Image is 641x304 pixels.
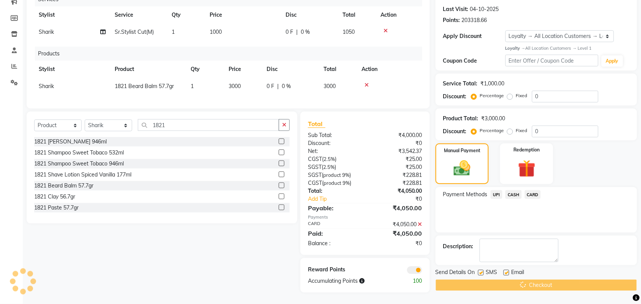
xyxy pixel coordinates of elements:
[443,57,505,65] div: Coupon Code
[34,149,124,157] div: 1821 Shampoo Sweet Tobaco 532ml
[443,191,488,198] span: Payment Methods
[343,28,355,35] span: 1050
[443,16,460,24] div: Points:
[323,172,341,178] span: product
[462,16,487,24] div: 203318.66
[110,6,167,24] th: Service
[210,28,222,35] span: 1000
[365,155,428,163] div: ₹25.00
[34,61,110,78] th: Stylist
[319,61,357,78] th: Total
[34,193,75,201] div: 1821 Clay 56.7gr
[191,83,194,90] span: 1
[443,93,467,101] div: Discount:
[443,32,505,40] div: Apply Discount
[229,83,241,90] span: 3000
[513,158,541,180] img: _gift.svg
[448,159,476,178] img: _cash.svg
[172,28,175,35] span: 1
[302,195,376,203] a: Add Tip
[514,146,540,153] label: Redemption
[365,229,428,238] div: ₹4,050.00
[486,268,497,278] span: SMS
[205,6,281,24] th: Price
[308,164,322,170] span: SGST
[296,28,298,36] span: |
[365,139,428,147] div: ₹0
[365,147,428,155] div: ₹3,542.37
[224,61,262,78] th: Price
[505,46,526,51] strong: Loyalty →
[482,115,505,123] div: ₹3,000.00
[365,239,428,247] div: ₹0
[281,6,338,24] th: Disc
[443,128,467,135] div: Discount:
[343,180,350,186] span: 9%
[34,160,124,168] div: 1821 Shampoo Sweet Tobaco 946ml
[277,82,279,90] span: |
[308,214,422,221] div: Payments
[302,266,365,274] div: Reward Points
[35,47,428,61] div: Products
[302,229,365,238] div: Paid:
[365,203,428,213] div: ₹4,050.00
[516,127,527,134] label: Fixed
[267,82,274,90] span: 0 F
[480,92,504,99] label: Percentage
[308,156,322,162] span: CGST
[39,28,54,35] span: Sharik
[443,243,474,250] div: Description:
[34,204,79,212] div: 1821 Paste 57.7gr
[338,6,376,24] th: Total
[115,83,174,90] span: 1821 Beard Balm 57.7gr
[39,83,54,90] span: Sharik
[512,268,524,278] span: Email
[302,179,365,187] div: ( )
[115,28,154,35] span: Sr.Stylist Cut(M)
[302,131,365,139] div: Sub Total:
[491,190,502,199] span: UPI
[323,164,335,170] span: 2.5%
[302,147,365,155] div: Net:
[443,80,478,88] div: Service Total:
[505,190,522,199] span: CASH
[443,5,469,13] div: Last Visit:
[301,28,310,36] span: 0 %
[302,139,365,147] div: Discount:
[444,147,480,154] label: Manual Payment
[324,180,341,186] span: product
[480,127,504,134] label: Percentage
[302,239,365,247] div: Balance :
[302,171,365,179] div: ( )
[357,61,422,78] th: Action
[481,80,505,88] div: ₹1,000.00
[138,119,279,131] input: Search or Scan
[365,131,428,139] div: ₹4,000.00
[365,163,428,171] div: ₹25.00
[396,277,428,285] div: 100
[286,28,293,36] span: 0 F
[308,120,325,128] span: Total
[436,268,475,278] span: Send Details On
[302,277,396,285] div: Accumulating Points
[302,203,365,213] div: Payable:
[505,55,598,66] input: Enter Offer / Coupon Code
[34,182,93,190] div: 1821 Beard Balm 57.7gr
[34,138,107,146] div: 1821 [PERSON_NAME] 946ml
[282,82,291,90] span: 0 %
[302,187,365,195] div: Total:
[365,179,428,187] div: ₹228.81
[34,171,131,179] div: 1821 Shave Lotion Spiced Vanilla 177ml
[110,61,186,78] th: Product
[516,92,527,99] label: Fixed
[525,190,541,199] span: CARD
[602,55,623,67] button: Apply
[34,6,110,24] th: Stylist
[376,195,428,203] div: ₹0
[365,187,428,195] div: ₹4,050.00
[167,6,205,24] th: Qty
[342,172,349,178] span: 9%
[443,115,478,123] div: Product Total:
[186,61,224,78] th: Qty
[505,45,630,52] div: All Location Customers → Level 1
